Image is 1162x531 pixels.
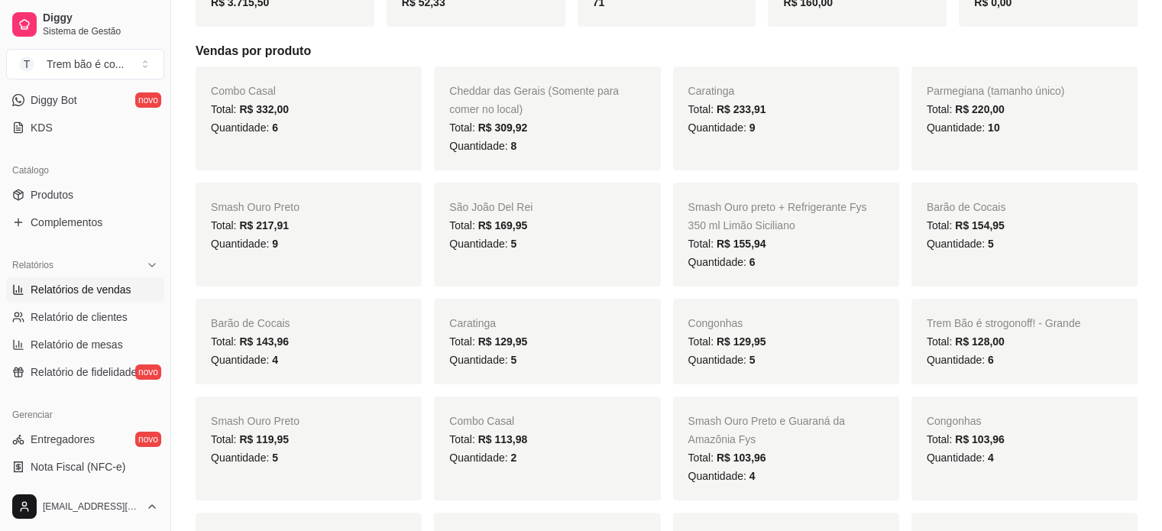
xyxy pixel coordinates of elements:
span: Relatórios [12,259,53,271]
a: Diggy Botnovo [6,88,164,112]
button: [EMAIL_ADDRESS][DOMAIN_NAME] [6,488,164,525]
span: Total: [211,335,289,348]
span: Total: [927,433,1005,445]
span: Combo Casal [449,415,514,427]
a: KDS [6,115,164,140]
div: Catálogo [6,158,164,183]
span: São João Del Rei [449,201,532,213]
a: Nota Fiscal (NFC-e) [6,455,164,479]
span: Diggy Bot [31,92,77,108]
span: Quantidade: [688,256,756,268]
a: DiggySistema de Gestão [6,6,164,43]
span: 6 [749,256,756,268]
span: Caratinga [449,317,496,329]
span: R$ 217,91 [239,219,289,232]
a: Relatório de clientes [6,305,164,329]
span: 4 [272,354,278,366]
span: 5 [272,452,278,464]
a: Complementos [6,210,164,235]
span: R$ 128,00 [955,335,1005,348]
span: Combo Casal [211,85,276,97]
span: R$ 103,96 [717,452,766,464]
span: Total: [211,103,289,115]
span: 5 [749,354,756,366]
span: Entregadores [31,432,95,447]
span: R$ 169,95 [478,219,528,232]
span: Relatório de clientes [31,309,128,325]
span: Quantidade: [449,452,516,464]
div: Trem bão é co ... [47,57,124,72]
a: Relatórios de vendas [6,277,164,302]
span: Smash Ouro Preto [211,201,299,213]
span: 5 [510,238,516,250]
span: 2 [510,452,516,464]
span: Complementos [31,215,102,230]
span: Cheddar das Gerais (Somente para comer no local) [449,85,619,115]
span: Total: [211,219,289,232]
span: R$ 309,92 [478,121,528,134]
span: 6 [988,354,994,366]
span: Relatório de fidelidade [31,364,137,380]
span: R$ 332,00 [239,103,289,115]
span: R$ 154,95 [955,219,1005,232]
span: Diggy [43,11,158,25]
span: Quantidade: [688,470,756,482]
span: Congonhas [688,317,743,329]
span: Total: [449,335,527,348]
span: Total: [688,238,766,250]
span: 9 [749,121,756,134]
span: Parmegiana (tamanho único) [927,85,1065,97]
span: Quantidade: [927,121,1000,134]
span: 5 [988,238,994,250]
span: 5 [510,354,516,366]
span: Quantidade: [211,121,278,134]
span: Trem Bão é strogonoff! - Grande [927,317,1081,329]
span: R$ 143,96 [239,335,289,348]
span: Quantidade: [688,354,756,366]
span: Quantidade: [927,354,994,366]
a: Relatório de mesas [6,332,164,357]
span: KDS [31,120,53,135]
span: 6 [272,121,278,134]
span: Total: [449,219,527,232]
span: Total: [688,103,766,115]
span: R$ 129,95 [478,335,528,348]
span: Total: [449,121,527,134]
span: 8 [510,140,516,152]
span: 10 [988,121,1000,134]
div: Gerenciar [6,403,164,427]
span: Total: [449,433,527,445]
span: 4 [749,470,756,482]
span: [EMAIL_ADDRESS][DOMAIN_NAME] [43,500,140,513]
a: Produtos [6,183,164,207]
span: Barão de Cocais [927,201,1006,213]
span: Produtos [31,187,73,202]
span: Smash Ouro Preto e Guaraná da Amazônia Fys [688,415,845,445]
span: Relatórios de vendas [31,282,131,297]
button: Select a team [6,49,164,79]
span: Total: [927,219,1005,232]
a: Entregadoresnovo [6,427,164,452]
span: 4 [988,452,994,464]
span: Barão de Cocais [211,317,290,329]
span: Quantidade: [927,238,994,250]
span: Quantidade: [211,354,278,366]
span: 9 [272,238,278,250]
span: Total: [927,103,1005,115]
span: R$ 233,91 [717,103,766,115]
span: Total: [927,335,1005,348]
span: Quantidade: [211,452,278,464]
span: Sistema de Gestão [43,25,158,37]
span: R$ 119,95 [239,433,289,445]
span: Total: [688,335,766,348]
span: R$ 129,95 [717,335,766,348]
span: Smash Ouro Preto [211,415,299,427]
span: Relatório de mesas [31,337,123,352]
span: Nota Fiscal (NFC-e) [31,459,125,474]
span: Quantidade: [927,452,994,464]
span: R$ 155,94 [717,238,766,250]
span: T [19,57,34,72]
span: Quantidade: [449,354,516,366]
h5: Vendas por produto [196,42,1138,60]
span: R$ 220,00 [955,103,1005,115]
